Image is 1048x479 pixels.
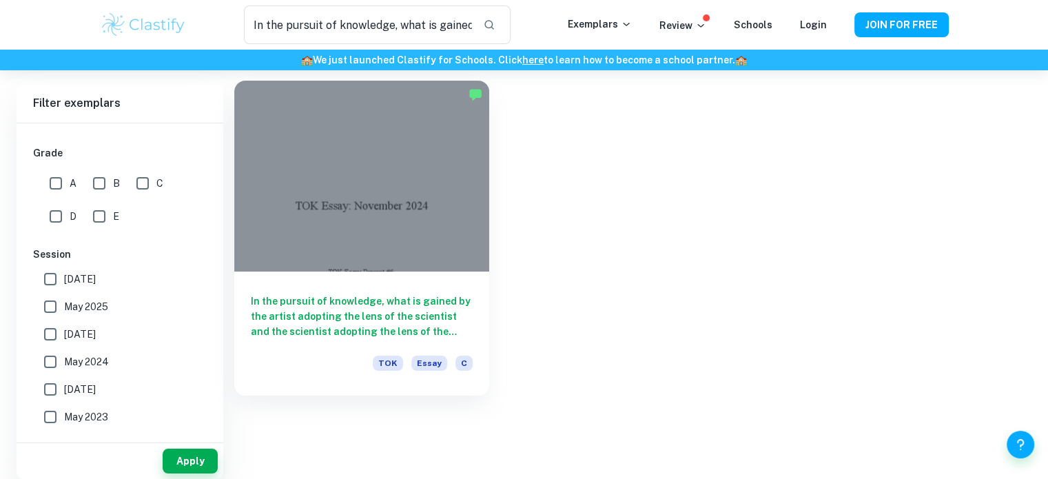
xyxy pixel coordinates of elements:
[734,19,772,30] a: Schools
[568,17,632,32] p: Exemplars
[113,209,119,224] span: E
[244,6,471,44] input: Search for any exemplars...
[800,19,827,30] a: Login
[17,84,223,123] h6: Filter exemplars
[70,209,76,224] span: D
[373,356,403,371] span: TOK
[113,176,120,191] span: B
[70,176,76,191] span: A
[163,449,218,473] button: Apply
[64,327,96,342] span: [DATE]
[854,12,949,37] button: JOIN FOR FREE
[64,272,96,287] span: [DATE]
[64,382,96,397] span: [DATE]
[411,356,447,371] span: Essay
[522,54,544,65] a: here
[735,54,747,65] span: 🏫
[100,11,187,39] img: Clastify logo
[64,299,108,314] span: May 2025
[156,176,163,191] span: C
[64,409,108,425] span: May 2023
[469,88,482,101] img: Marked
[64,354,109,369] span: May 2024
[33,145,207,161] h6: Grade
[234,84,489,399] a: In the pursuit of knowledge, what is gained by the artist adopting the lens of the scientist and ...
[1007,431,1034,458] button: Help and Feedback
[301,54,313,65] span: 🏫
[455,356,473,371] span: C
[659,18,706,33] p: Review
[33,247,207,262] h6: Session
[251,294,473,339] h6: In the pursuit of knowledge, what is gained by the artist adopting the lens of the scientist and ...
[3,52,1045,68] h6: We just launched Clastify for Schools. Click to learn how to become a school partner.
